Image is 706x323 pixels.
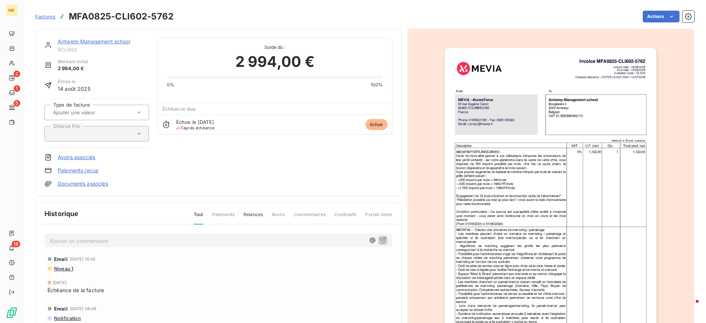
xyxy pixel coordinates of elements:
span: Tout [194,211,203,225]
iframe: Intercom live chat [681,298,699,316]
span: Email [54,306,68,312]
span: Notification [53,315,81,321]
span: 100% [371,82,383,88]
span: Creditsafe [334,211,357,224]
span: Niveau 1 [53,266,73,272]
a: Avoirs associés [58,154,95,161]
span: [DATE] 08:49 [70,306,97,311]
img: Logo LeanPay [6,307,18,319]
span: J+5 [176,125,183,130]
span: après échéance [176,126,215,130]
span: [DATE] 10:42 [70,257,96,261]
a: Paiements reçus [58,167,98,174]
a: Factures [35,13,56,20]
span: Échéance de la facture [47,286,104,294]
span: 14 août 2025 [58,85,90,93]
span: 9CLI602 [58,47,149,53]
span: 2 [14,71,20,77]
input: Ajouter une valeur [52,109,126,116]
span: échue [366,119,388,130]
span: Relances [243,211,263,224]
span: 0% [167,82,174,88]
span: Portail client [365,211,392,224]
span: Email [54,256,68,262]
span: Historique [44,209,79,219]
span: 5 [14,100,20,107]
span: [DATE] [53,280,67,285]
span: Échéance due [163,106,196,112]
div: ME [6,4,18,16]
span: Commentaires [294,211,325,224]
span: Solde dû : [167,44,383,51]
span: Montant initial [58,58,88,65]
span: 2 994,00 € [235,51,315,73]
span: Avoirs [272,211,285,224]
h3: MFA0825-CLI602-5762 [69,10,174,23]
span: Échue le [DATE] [176,119,214,125]
span: 2 994,00 € [58,65,88,72]
span: Factures [35,14,56,19]
a: Documents associés [58,180,108,187]
a: Antwerp Management school [58,38,130,44]
span: Paiements [212,211,235,224]
span: 18 [12,241,20,247]
button: Actions [643,11,680,22]
span: 1 [14,85,20,92]
span: Émise le [58,78,90,85]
